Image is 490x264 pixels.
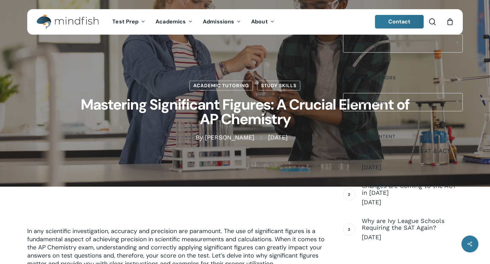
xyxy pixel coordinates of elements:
a: Academic Tutoring [189,80,253,91]
a: Contact [375,15,424,29]
h4: Discover Authors [343,72,463,84]
span: By [196,135,203,140]
a: Test Prep [107,19,150,25]
a: [PERSON_NAME] [205,134,254,141]
span: [DATE] [261,135,294,140]
span: Why are Ivy League Schools Requiring the SAT Again? [362,218,463,231]
span: [DATE] [362,163,463,171]
a: About [246,19,280,25]
h1: Mastering Significant Figures: A Crucial Element of AP Chemistry [75,91,415,133]
a: Study Skills [257,80,300,91]
span: Select an Author [343,95,462,109]
span: Select Category [343,34,463,53]
nav: Main Menu [107,9,279,35]
a: Admissions [198,19,246,25]
span: Upcoming Practice SAT & ACT Tests [362,148,463,161]
span: Admissions [203,18,234,25]
span: Test Prep [112,18,138,25]
h4: Featured Content [343,130,463,143]
span: Select an Author [343,93,463,111]
span: [DATE] [362,198,463,206]
span: Academics [156,18,186,25]
span: Changes are Coming to the ACT in [DATE] [362,183,463,196]
a: Upcoming Practice SAT & ACT Tests [DATE] [362,148,463,171]
a: Why are Ivy League Schools Requiring the SAT Again? [DATE] [362,218,463,241]
a: Changes are Coming to the ACT in [DATE] [DATE] [362,183,463,206]
span: Contact [388,18,411,25]
span: Select Category [343,36,462,51]
span: About [251,18,268,25]
span: [DATE] [362,233,463,241]
header: Main Menu [27,9,463,35]
a: Academics [150,19,198,25]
